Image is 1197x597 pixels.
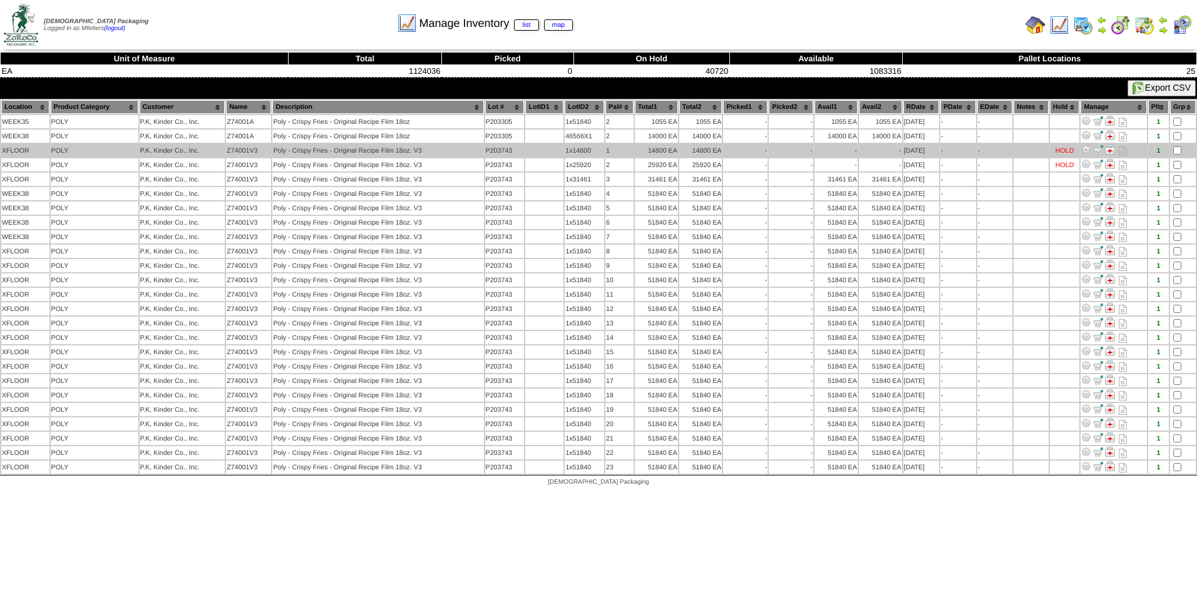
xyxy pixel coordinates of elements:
img: Manage Hold [1105,159,1115,169]
th: LotID2 [565,100,604,114]
th: Picked2 [769,100,813,114]
td: 51840 EA [679,187,722,200]
td: - [859,158,902,171]
td: - [769,115,813,128]
img: Move [1093,332,1103,342]
img: Move [1093,346,1103,356]
td: - [769,216,813,229]
th: Location [1,100,49,114]
img: Adjust [1081,360,1091,370]
td: - [940,115,976,128]
th: On Hold [573,53,729,65]
img: Adjust [1081,346,1091,356]
td: POLY [51,173,138,186]
img: calendarcustomer.gif [1172,15,1192,35]
th: Total2 [679,100,722,114]
img: Manage Hold [1105,202,1115,212]
th: Grp [1170,100,1196,114]
img: Manage Hold [1105,173,1115,183]
img: Move [1093,231,1103,241]
td: [DATE] [903,115,939,128]
td: P.K, Kinder Co., Inc. [140,158,225,171]
td: Z74001A [226,115,271,128]
td: Poly - Crispy Fries - Original Recipe Film 18oz. V3 [272,173,483,186]
td: Z74001V3 [226,216,271,229]
td: - [814,144,858,157]
td: - [769,187,813,200]
td: 14000 EA [635,130,678,143]
img: Adjust [1081,231,1091,241]
img: Adjust [1081,432,1091,442]
th: PDate [940,100,976,114]
td: 51840 EA [635,187,678,200]
td: 51840 EA [635,216,678,229]
img: Move [1093,461,1103,471]
td: WEEK38 [1,230,49,243]
td: Z74001V3 [226,187,271,200]
td: [DATE] [903,202,939,215]
td: Poly - Crispy Fries - Original Recipe Film 18oz. V3 [272,230,483,243]
td: 1x51840 [565,202,604,215]
img: Adjust [1081,159,1091,169]
td: POLY [51,115,138,128]
th: Total1 [635,100,678,114]
td: POLY [51,230,138,243]
i: Note [1119,204,1127,213]
img: Adjust [1081,130,1091,140]
td: P.K, Kinder Co., Inc. [140,202,225,215]
img: Manage Hold [1105,274,1115,284]
td: 31461 EA [679,173,722,186]
td: 1055 EA [814,115,858,128]
td: - [769,173,813,186]
td: 1055 EA [859,115,902,128]
img: Adjust [1081,303,1091,313]
img: calendarprod.gif [1073,15,1093,35]
th: Lot # [485,100,525,114]
i: Note [1119,146,1127,156]
td: WEEK35 [1,115,49,128]
img: Adjust [1081,274,1091,284]
td: - [723,173,768,186]
th: Avail2 [859,100,902,114]
td: - [769,202,813,215]
td: P203743 [485,216,525,229]
td: - [940,130,976,143]
td: XFLOOR [1,173,49,186]
img: Move [1093,188,1103,198]
td: 51840 EA [859,187,902,200]
td: 5 [605,202,634,215]
th: Name [226,100,271,114]
td: 31461 EA [859,173,902,186]
th: Picked1 [723,100,768,114]
td: P.K, Kinder Co., Inc. [140,187,225,200]
td: - [723,130,768,143]
div: 1 [1149,147,1168,155]
img: Adjust [1081,202,1091,212]
td: P203743 [485,173,525,186]
td: 1x51840 [565,230,604,243]
img: Adjust [1081,461,1091,471]
td: 40720 [573,65,729,78]
td: POLY [51,130,138,143]
td: - [940,158,976,171]
td: POLY [51,202,138,215]
td: P.K, Kinder Co., Inc. [140,144,225,157]
td: POLY [51,144,138,157]
td: - [977,202,1013,215]
img: Move [1093,404,1103,414]
i: Note [1119,118,1127,127]
td: - [940,187,976,200]
img: arrowright.gif [1097,25,1107,35]
img: Move [1093,260,1103,270]
td: 51840 EA [814,187,858,200]
img: Manage Hold [1105,404,1115,414]
img: Adjust [1081,145,1091,155]
th: Available [729,53,902,65]
td: 0 [442,65,574,78]
td: Poly - Crispy Fries - Original Recipe Film 18oz [272,130,483,143]
img: Move [1093,116,1103,126]
td: - [723,202,768,215]
div: HOLD [1056,161,1074,169]
td: 3 [605,173,634,186]
img: Move [1093,389,1103,399]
